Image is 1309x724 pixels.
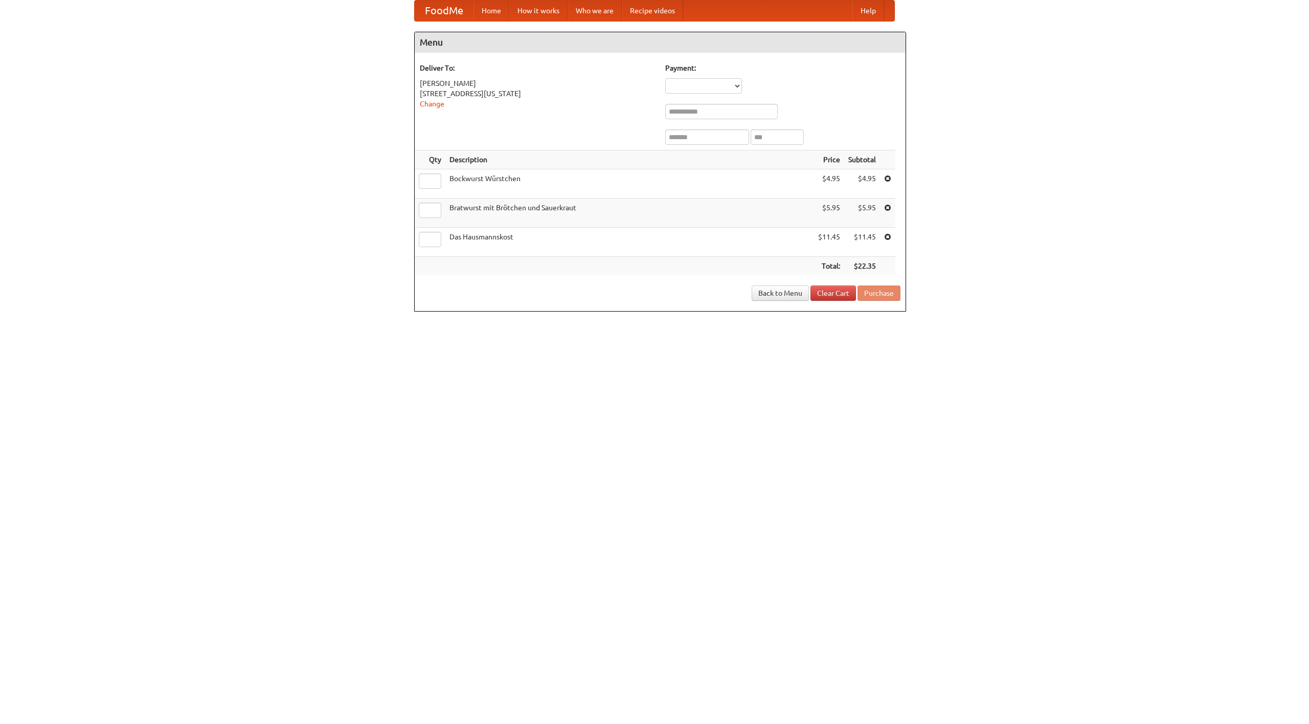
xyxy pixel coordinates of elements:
[420,78,655,89] div: [PERSON_NAME]
[420,100,444,108] a: Change
[415,1,473,21] a: FoodMe
[814,228,844,257] td: $11.45
[844,228,880,257] td: $11.45
[814,257,844,276] th: Total:
[445,199,814,228] td: Bratwurst mit Brötchen und Sauerkraut
[844,199,880,228] td: $5.95
[810,286,856,301] a: Clear Cart
[473,1,509,21] a: Home
[415,150,445,169] th: Qty
[752,286,809,301] a: Back to Menu
[814,169,844,199] td: $4.95
[844,150,880,169] th: Subtotal
[852,1,884,21] a: Help
[844,169,880,199] td: $4.95
[420,89,655,99] div: [STREET_ADDRESS][US_STATE]
[814,150,844,169] th: Price
[445,169,814,199] td: Bockwurst Würstchen
[415,32,906,53] h4: Menu
[445,150,814,169] th: Description
[665,63,900,73] h5: Payment:
[857,286,900,301] button: Purchase
[844,257,880,276] th: $22.35
[814,199,844,228] td: $5.95
[568,1,622,21] a: Who we are
[445,228,814,257] td: Das Hausmannskost
[509,1,568,21] a: How it works
[622,1,683,21] a: Recipe videos
[420,63,655,73] h5: Deliver To:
